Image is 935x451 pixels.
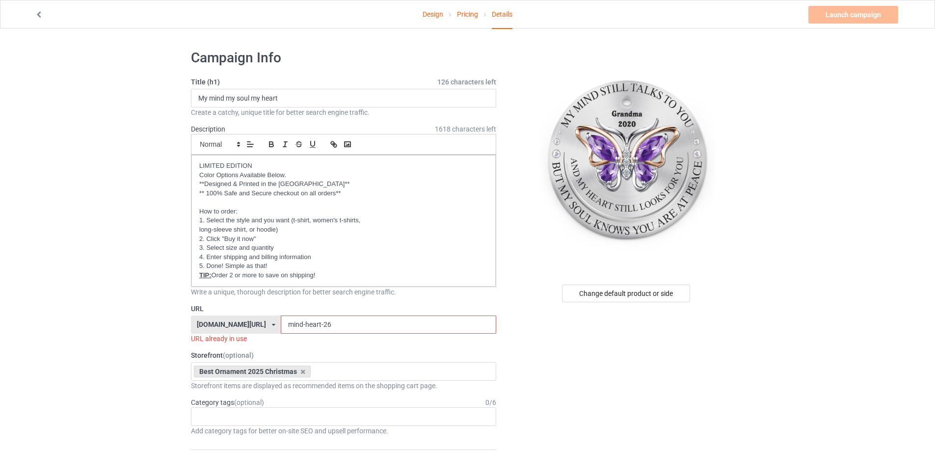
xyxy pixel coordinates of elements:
p: long-sleeve shirt, or hoodie) [199,225,488,235]
div: Add category tags for better on-site SEO and upsell performance. [191,426,496,436]
div: Details [492,0,512,29]
div: Change default product or side [562,285,690,302]
div: Best Ornament 2025 Christmas [194,366,311,377]
p: Order 2 or more to save on shipping! [199,271,488,280]
div: Create a catchy, unique title for better search engine traffic. [191,107,496,117]
p: 3. Select size and quantity [199,243,488,253]
span: 1618 characters left [435,124,496,134]
p: 2. Click "Buy it now" [199,235,488,244]
p: **Designed & Printed in the [GEOGRAPHIC_DATA]** [199,180,488,189]
p: Color Options Available Below. [199,171,488,180]
div: Write a unique, thorough description for better search engine traffic. [191,287,496,297]
a: Pricing [457,0,478,28]
span: (optional) [234,398,264,406]
p: 1. Select the style and you want (t-shirt, women's t-shirts, [199,216,488,225]
div: URL already in use [191,334,496,344]
p: ** 100% Safe and Secure checkout on all orders** [199,189,488,198]
a: Design [423,0,443,28]
span: 126 characters left [437,77,496,87]
label: Description [191,125,225,133]
h1: Campaign Info [191,49,496,67]
p: 4. Enter shipping and billing information [199,253,488,262]
u: TIP: [199,271,212,279]
label: Category tags [191,398,264,407]
p: 5. Done! Simple as that! [199,262,488,271]
p: LIMITED EDITION [199,161,488,171]
label: URL [191,304,496,314]
span: (optional) [223,351,254,359]
label: Storefront [191,350,496,360]
div: [DOMAIN_NAME][URL] [197,321,266,328]
label: Title (h1) [191,77,496,87]
p: How to order: [199,207,488,216]
div: 0 / 6 [485,398,496,407]
div: Storefront items are displayed as recommended items on the shopping cart page. [191,381,496,391]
